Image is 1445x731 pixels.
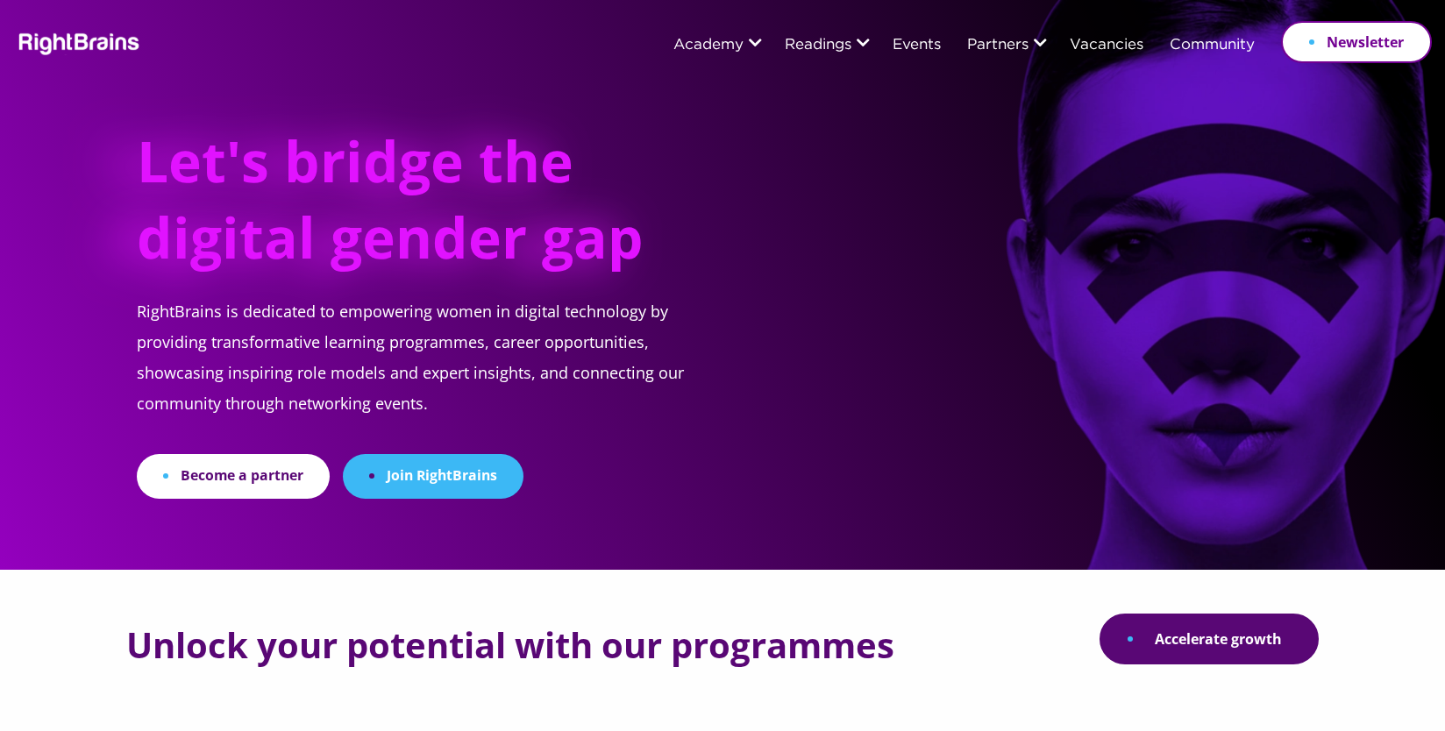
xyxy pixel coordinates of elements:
a: Community [1170,38,1255,53]
a: Vacancies [1070,38,1143,53]
a: Become a partner [137,454,330,499]
a: Partners [967,38,1029,53]
a: Academy [673,38,744,53]
a: Newsletter [1281,21,1432,63]
p: RightBrains is dedicated to empowering women in digital technology by providing transformative le... [137,296,726,454]
a: Readings [785,38,851,53]
a: Join RightBrains [343,454,523,499]
h1: Let's bridge the digital gender gap [137,123,662,296]
a: Accelerate growth [1100,614,1319,664]
h2: Unlock your potential with our programmes [126,626,894,664]
a: Events [893,38,941,53]
img: Rightbrains [13,30,140,55]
